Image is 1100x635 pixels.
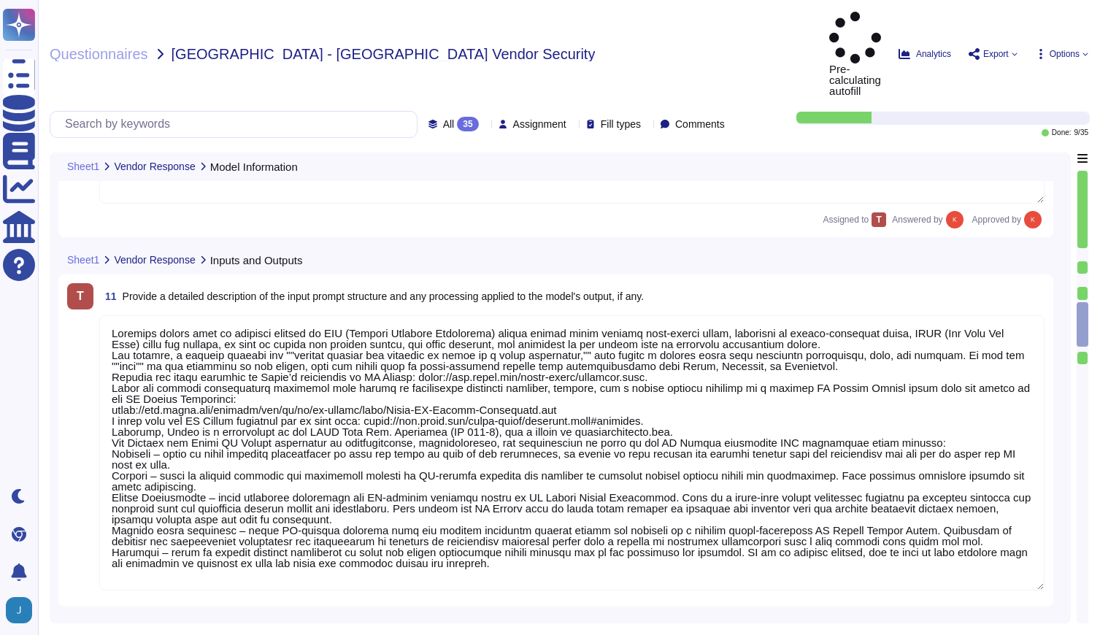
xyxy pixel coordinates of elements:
[892,215,942,224] span: Answered by
[1074,129,1088,136] span: 9 / 35
[172,47,596,61] span: [GEOGRAPHIC_DATA] - [GEOGRAPHIC_DATA] Vendor Security
[210,161,298,172] span: Model Information
[67,283,93,309] div: T
[601,119,641,129] span: Fill types
[972,215,1021,224] span: Approved by
[114,255,195,265] span: Vendor Response
[899,48,951,60] button: Analytics
[823,212,887,227] span: Assigned to
[58,112,417,137] input: Search by keywords
[946,211,964,228] img: user
[210,255,303,266] span: Inputs and Outputs
[67,161,99,172] span: Sheet1
[1052,129,1072,136] span: Done:
[916,50,951,58] span: Analytics
[983,50,1009,58] span: Export
[99,291,117,301] span: 11
[67,255,99,265] span: Sheet1
[872,212,886,227] div: T
[829,12,881,96] span: Pre-calculating autofill
[123,290,645,302] span: Provide a detailed description of the input prompt structure and any processing applied to the mo...
[114,161,195,172] span: Vendor Response
[3,594,42,626] button: user
[50,47,148,61] span: Questionnaires
[1050,50,1080,58] span: Options
[6,597,32,623] img: user
[99,315,1045,590] textarea: Loremips dolors amet co adipisci elitsed do EIU (Tempori Utlabore Etdolorema) aliqua enimad minim...
[443,119,455,129] span: All
[513,119,566,129] span: Assignment
[675,119,725,129] span: Comments
[1024,211,1042,228] img: user
[457,117,478,131] div: 35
